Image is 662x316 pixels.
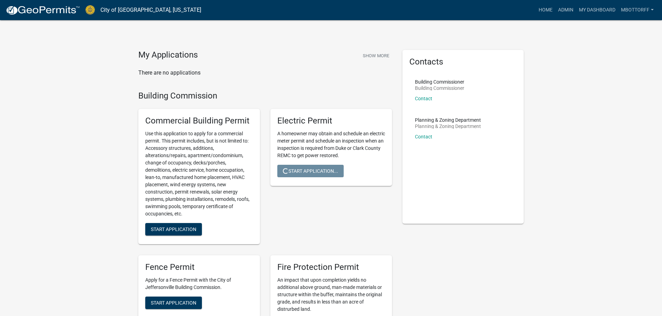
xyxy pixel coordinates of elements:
[277,165,344,177] button: Start Application...
[415,86,464,91] p: Building Commissioner
[138,69,392,77] p: There are no applications
[145,223,202,236] button: Start Application
[145,276,253,291] p: Apply for a Fence Permit with the City of Jeffersonville Building Commission.
[415,96,432,101] a: Contact
[277,262,385,272] h5: Fire Protection Permit
[277,276,385,313] p: An impact that upon completion yields no additional above ground, man-made materials or structure...
[618,3,656,17] a: Mbottorff
[277,116,385,126] h5: Electric Permit
[151,227,196,232] span: Start Application
[576,3,618,17] a: My Dashboard
[415,124,481,129] p: Planning & Zoning Department
[415,134,432,139] a: Contact
[409,57,517,67] h5: Contacts
[138,50,198,60] h4: My Applications
[85,5,95,15] img: City of Jeffersonville, Indiana
[145,262,253,272] h5: Fence Permit
[100,4,201,16] a: City of [GEOGRAPHIC_DATA], [US_STATE]
[415,118,481,122] p: Planning & Zoning Department
[283,168,338,174] span: Start Application...
[145,130,253,217] p: Use this application to apply for a commercial permit. This permit includes, but is not limited t...
[415,79,464,84] p: Building Commissioner
[138,91,392,101] h4: Building Commission
[145,116,253,126] h5: Commercial Building Permit
[151,300,196,305] span: Start Application
[536,3,555,17] a: Home
[360,50,392,61] button: Show More
[145,297,202,309] button: Start Application
[555,3,576,17] a: Admin
[277,130,385,159] p: A homeowner may obtain and schedule an electric meter permit and schedule an inspection when an i...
